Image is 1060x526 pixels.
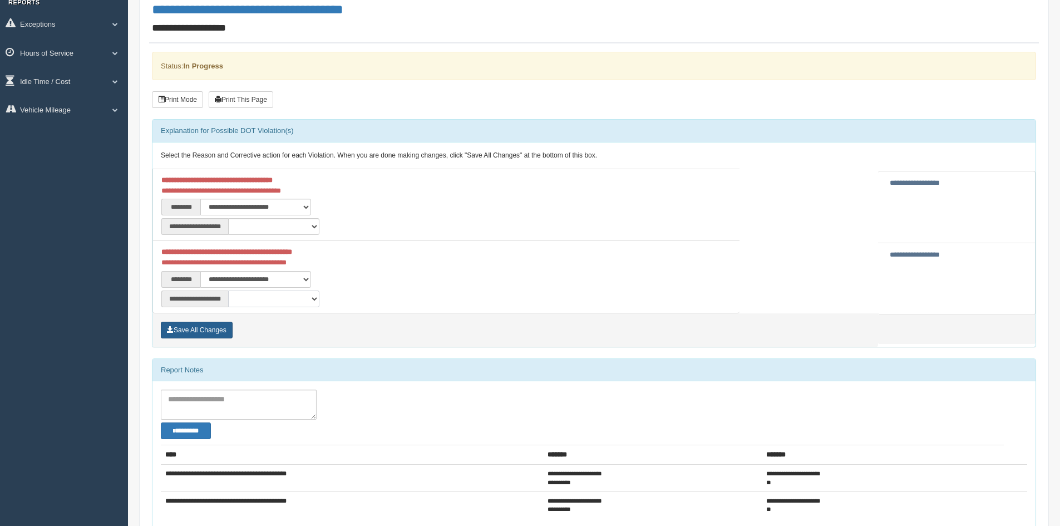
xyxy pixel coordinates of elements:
div: Select the Reason and Corrective action for each Violation. When you are done making changes, cli... [152,142,1036,169]
button: Save [161,322,233,338]
div: Explanation for Possible DOT Violation(s) [152,120,1036,142]
strong: In Progress [183,62,223,70]
button: Print This Page [209,91,273,108]
button: Change Filter Options [161,422,211,439]
button: Print Mode [152,91,203,108]
div: Status: [152,52,1036,80]
div: Report Notes [152,359,1036,381]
